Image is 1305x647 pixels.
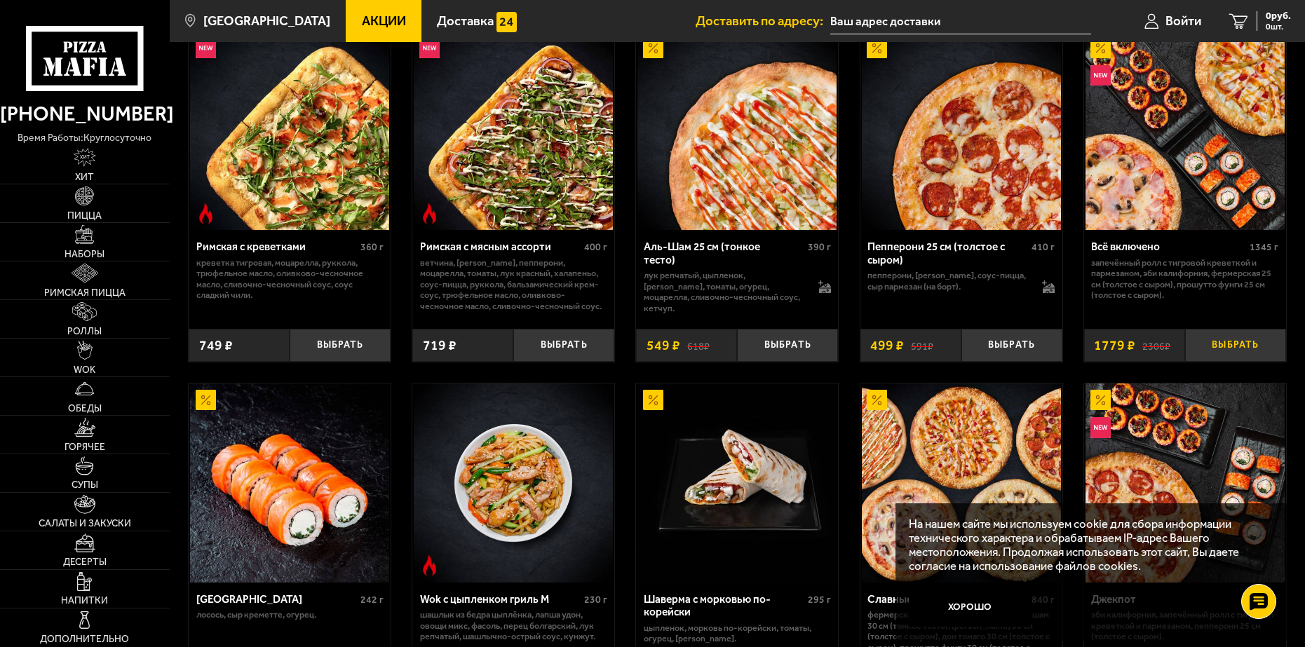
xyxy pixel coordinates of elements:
img: Римская с креветками [190,31,389,230]
span: Горячее [65,442,105,452]
button: Выбрать [513,329,614,362]
p: ветчина, [PERSON_NAME], пепперони, моцарелла, томаты, лук красный, халапеньо, соус-пицца, руккола... [420,257,607,312]
span: 749 ₽ [199,339,233,352]
div: Пепперони 25 см (толстое с сыром) [867,240,1028,266]
img: Акционный [867,38,887,58]
div: Wok с цыпленком гриль M [420,593,581,606]
p: Запечённый ролл с тигровой креветкой и пармезаном, Эби Калифорния, Фермерская 25 см (толстое с сы... [1091,257,1278,301]
p: креветка тигровая, моцарелла, руккола, трюфельное масло, оливково-чесночное масло, сливочно-чесно... [196,257,384,301]
span: Обеды [68,404,102,414]
div: Всё включено [1091,240,1246,254]
button: Выбрать [737,329,838,362]
img: Римская с мясным ассорти [414,31,613,230]
img: Аль-Шам 25 см (тонкое тесто) [637,31,837,230]
span: 360 г [360,241,384,253]
span: 1779 ₽ [1094,339,1135,352]
img: Новинка [419,38,440,58]
span: 242 г [360,594,384,606]
span: 719 ₽ [423,339,457,352]
a: АкционныйНовинкаВсё включено [1084,31,1286,230]
img: Филадельфия [190,383,389,583]
img: Новинка [196,38,216,58]
img: Всё включено [1086,31,1285,230]
img: Акционный [196,390,216,410]
span: Акции [362,15,406,28]
a: НовинкаОстрое блюдоРимская с креветками [189,31,391,230]
span: Дополнительно [40,634,129,644]
div: Аль-Шам 25 см (тонкое тесто) [644,240,804,266]
button: Выбрать [1185,329,1286,362]
p: лук репчатый, цыпленок, [PERSON_NAME], томаты, огурец, моцарелла, сливочно-чесночный соус, кетчуп. [644,270,804,313]
input: Ваш адрес доставки [830,8,1091,34]
span: Доставка [437,15,494,28]
img: Акционный [643,390,663,410]
s: 591 ₽ [911,339,933,352]
button: Хорошо [909,586,1031,627]
img: Славные парни [862,383,1061,583]
img: Джекпот [1086,383,1285,583]
a: АкционныйНовинкаДжекпот [1084,383,1286,583]
a: Острое блюдоWok с цыпленком гриль M [412,383,614,583]
span: Салаты и закуски [39,519,131,529]
span: Пицца [67,211,102,221]
span: 410 г [1032,241,1055,253]
a: АкционныйФиладельфия [189,383,391,583]
img: Острое блюдо [419,555,440,576]
img: Острое блюдо [196,203,216,224]
img: Новинка [1090,417,1111,437]
p: шашлык из бедра цыплёнка, лапша удон, овощи микс, фасоль, перец болгарский, лук репчатый, шашлычн... [420,609,607,642]
a: НовинкаОстрое блюдоРимская с мясным ассорти [412,31,614,230]
img: Акционный [1090,38,1111,58]
span: Роллы [67,327,102,336]
img: Wok с цыпленком гриль M [414,383,613,583]
span: Римская пицца [44,288,126,298]
div: Римская с креветками [196,240,357,254]
p: пепперони, [PERSON_NAME], соус-пицца, сыр пармезан (на борт). [867,270,1028,292]
div: Шаверма с морковью по-корейски [644,593,804,619]
span: Хит [75,172,94,182]
p: цыпленок, морковь по-корейски, томаты, огурец, [PERSON_NAME]. [644,622,831,644]
span: 230 г [584,594,607,606]
s: 618 ₽ [687,339,710,352]
span: Войти [1165,15,1201,28]
span: 400 г [584,241,607,253]
button: Выбрать [290,329,391,362]
a: АкционныйПепперони 25 см (толстое с сыром) [860,31,1062,230]
div: Славные парни [867,593,1022,606]
a: АкционныйШаверма с морковью по-корейски [636,383,838,583]
span: Десерты [63,557,107,567]
p: лосось, Сыр креметте, огурец. [196,609,384,620]
span: Супы [72,480,98,490]
span: 1345 г [1250,241,1278,253]
span: 0 шт. [1266,22,1291,31]
img: Шаверма с морковью по-корейски [637,383,837,583]
div: [GEOGRAPHIC_DATA] [196,593,357,606]
span: Доставить по адресу: [696,15,830,28]
img: Пепперони 25 см (толстое с сыром) [862,31,1061,230]
span: WOK [74,365,95,375]
span: 390 г [808,241,831,253]
a: АкционныйАль-Шам 25 см (тонкое тесто) [636,31,838,230]
img: Акционный [643,38,663,58]
img: Острое блюдо [419,203,440,224]
img: Акционный [867,390,887,410]
img: Акционный [1090,390,1111,410]
span: 549 ₽ [647,339,680,352]
span: [GEOGRAPHIC_DATA] [203,15,330,28]
div: Римская с мясным ассорти [420,240,581,254]
s: 2306 ₽ [1142,339,1170,352]
span: 295 г [808,594,831,606]
p: На нашем сайте мы используем cookie для сбора информации технического характера и обрабатываем IP... [909,517,1265,573]
img: 15daf4d41897b9f0e9f617042186c801.svg [496,12,517,32]
span: 0 руб. [1266,11,1291,21]
img: Новинка [1090,65,1111,86]
span: Наборы [65,250,104,259]
span: Напитки [61,596,108,606]
a: АкционныйСлавные парни [860,383,1062,583]
button: Выбрать [961,329,1062,362]
span: 499 ₽ [870,339,904,352]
